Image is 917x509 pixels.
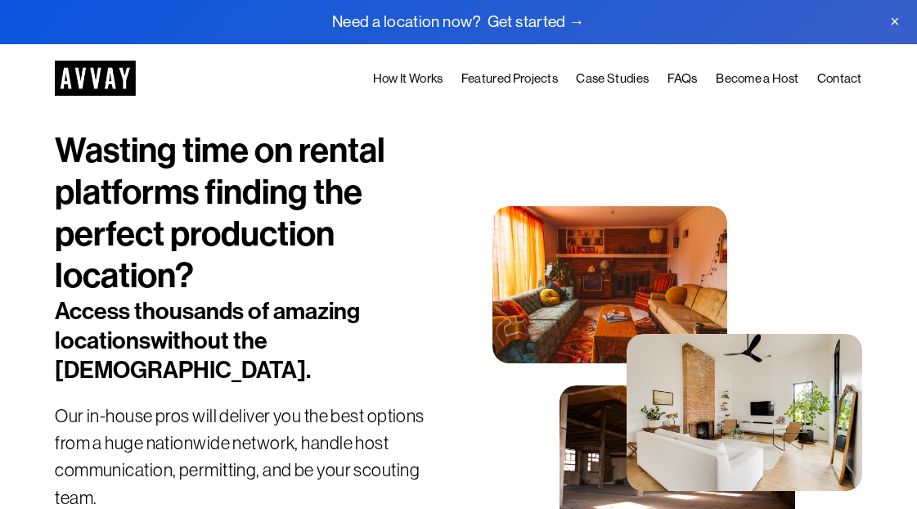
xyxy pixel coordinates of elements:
[461,68,558,89] a: Featured Projects
[576,68,649,89] a: Case Studies
[373,68,443,89] a: How It Works
[716,68,798,89] a: Become a Host
[668,68,698,89] a: FAQs
[55,327,311,385] span: without the [DEMOGRAPHIC_DATA].
[55,297,391,386] h2: Access thousands of amazing locations
[55,61,136,96] img: AVVAY - The First Nationwide Location Scouting Co.
[817,68,862,89] a: Contact
[55,130,458,297] h1: Wasting time on rental platforms finding the perfect production location?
